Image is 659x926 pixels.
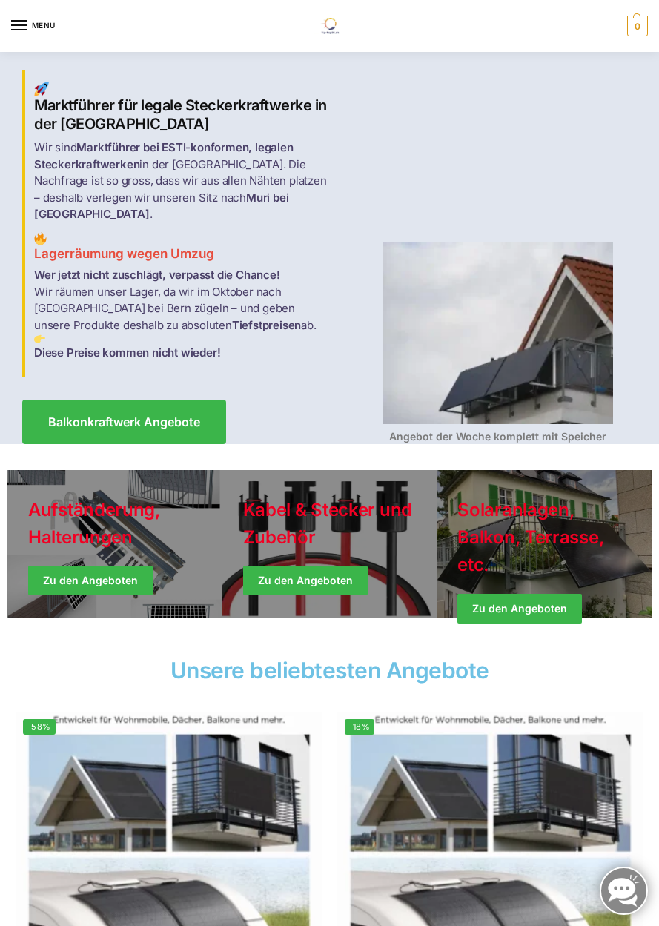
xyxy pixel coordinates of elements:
[383,242,613,424] img: Home 4
[34,232,47,245] img: Home 2
[627,16,648,36] span: 0
[34,267,328,362] p: Wir räumen unser Lager, da wir im Oktober nach [GEOGRAPHIC_DATA] bei Bern zügeln – und geben unse...
[34,334,45,345] img: Home 3
[389,430,606,443] strong: Angebot der Woche komplett mit Speicher
[222,470,437,618] a: Holiday Style
[34,232,328,263] h3: Lagerräumung wegen Umzug
[7,470,222,618] a: Holiday Style
[623,16,648,36] nav: Cart contents
[11,15,56,37] button: Menu
[22,400,226,444] a: Balkonkraftwerk Angebote
[34,82,49,96] img: Home 1
[34,140,294,171] strong: Marktführer bei ESTI-konformen, legalen Steckerkraftwerken
[232,318,301,332] strong: Tiefstpreisen
[34,345,220,360] strong: Diese Preise kommen nicht wieder!
[34,268,280,282] strong: Wer jetzt nicht zuschlägt, verpasst die Chance!
[7,659,652,681] h2: Unsere beliebtesten Angebote
[34,139,328,223] p: Wir sind in der [GEOGRAPHIC_DATA]. Die Nachfrage ist so gross, dass wir aus allen Nähten platzen ...
[34,82,328,133] h2: Marktführer für legale Steckerkraftwerke in der [GEOGRAPHIC_DATA]
[312,18,347,34] img: Solaranlagen, Speicheranlagen und Energiesparprodukte
[48,416,200,428] span: Balkonkraftwerk Angebote
[623,16,648,36] a: 0
[437,470,652,618] a: Winter Jackets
